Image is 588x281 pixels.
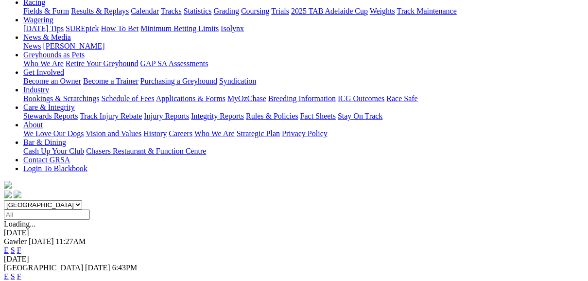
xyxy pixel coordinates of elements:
[23,7,69,15] a: Fields & Form
[4,263,83,272] span: [GEOGRAPHIC_DATA]
[83,77,138,85] a: Become a Trainer
[11,272,15,281] a: S
[370,7,395,15] a: Weights
[23,42,41,50] a: News
[23,16,53,24] a: Wagering
[4,191,12,198] img: facebook.svg
[80,112,142,120] a: Track Injury Rebate
[4,181,12,189] img: logo-grsa-white.png
[86,147,206,155] a: Chasers Restaurant & Function Centre
[143,129,167,138] a: History
[4,246,9,254] a: E
[397,7,457,15] a: Track Maintenance
[23,24,584,33] div: Wagering
[71,7,129,15] a: Results & Replays
[23,103,75,111] a: Care & Integrity
[17,272,21,281] a: F
[161,7,182,15] a: Tracks
[17,246,21,254] a: F
[246,112,298,120] a: Rules & Policies
[23,68,64,76] a: Get Involved
[23,94,99,103] a: Bookings & Scratchings
[66,59,138,68] a: Retire Your Greyhound
[23,129,584,138] div: About
[4,255,584,263] div: [DATE]
[112,263,138,272] span: 6:43PM
[300,112,336,120] a: Fact Sheets
[271,7,289,15] a: Trials
[214,7,239,15] a: Grading
[86,129,141,138] a: Vision and Values
[23,59,584,68] div: Greyhounds as Pets
[23,51,85,59] a: Greyhounds as Pets
[23,147,84,155] a: Cash Up Your Club
[23,156,70,164] a: Contact GRSA
[23,121,43,129] a: About
[268,94,336,103] a: Breeding Information
[4,228,584,237] div: [DATE]
[282,129,328,138] a: Privacy Policy
[291,7,368,15] a: 2025 TAB Adelaide Cup
[338,94,384,103] a: ICG Outcomes
[144,112,189,120] a: Injury Reports
[23,42,584,51] div: News & Media
[386,94,417,103] a: Race Safe
[101,24,139,33] a: How To Bet
[23,59,64,68] a: Who We Are
[156,94,225,103] a: Applications & Forms
[194,129,235,138] a: Who We Are
[4,272,9,281] a: E
[66,24,99,33] a: SUREpick
[184,7,212,15] a: Statistics
[219,77,256,85] a: Syndication
[23,138,66,146] a: Bar & Dining
[11,246,15,254] a: S
[227,94,266,103] a: MyOzChase
[23,112,584,121] div: Care & Integrity
[56,237,86,246] span: 11:27AM
[23,24,64,33] a: [DATE] Tips
[4,237,27,246] span: Gawler
[23,77,584,86] div: Get Involved
[338,112,382,120] a: Stay On Track
[23,7,584,16] div: Racing
[14,191,21,198] img: twitter.svg
[169,129,192,138] a: Careers
[85,263,110,272] span: [DATE]
[131,7,159,15] a: Calendar
[23,94,584,103] div: Industry
[101,94,154,103] a: Schedule of Fees
[23,86,49,94] a: Industry
[241,7,270,15] a: Coursing
[140,24,219,33] a: Minimum Betting Limits
[23,77,81,85] a: Become an Owner
[237,129,280,138] a: Strategic Plan
[23,147,584,156] div: Bar & Dining
[140,59,208,68] a: GAP SA Assessments
[221,24,244,33] a: Isolynx
[4,220,35,228] span: Loading...
[23,129,84,138] a: We Love Our Dogs
[23,33,71,41] a: News & Media
[23,112,78,120] a: Stewards Reports
[43,42,104,50] a: [PERSON_NAME]
[23,164,87,173] a: Login To Blackbook
[29,237,54,246] span: [DATE]
[140,77,217,85] a: Purchasing a Greyhound
[191,112,244,120] a: Integrity Reports
[4,210,90,220] input: Select date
